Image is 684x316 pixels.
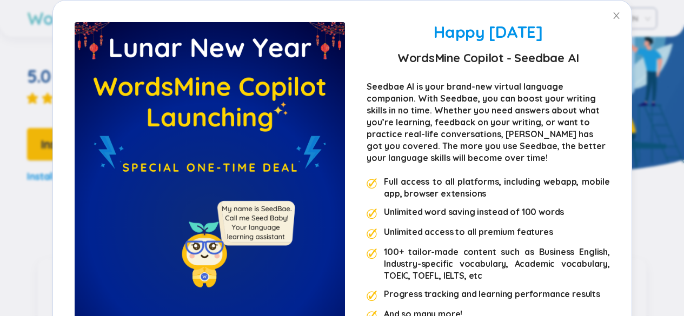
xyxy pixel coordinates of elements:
img: premium [367,248,377,259]
img: premium [367,228,377,239]
button: Close [601,1,632,31]
div: Full access to all platforms, including webapp, mobile app, browser extensions [384,176,610,199]
div: Progress tracking and learning performance results [384,288,600,301]
strong: WordsMine Copilot - Seedbae AI [397,48,579,68]
div: Unlimited word saving instead of 100 words [384,206,564,219]
img: premium [367,178,377,189]
div: 100+ tailor-made content such as Business English, Industry-specific vocabulary, Academic vocabul... [384,246,610,281]
div: Seedbae AI is your brand-new virtual language companion. With Seedbae, you can boost your writing... [367,80,610,164]
span: Happy [DATE] [434,22,542,42]
img: premium [367,209,377,219]
img: premium [367,291,377,301]
span: close [612,11,621,20]
div: Unlimited access to all premium features [384,226,553,239]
